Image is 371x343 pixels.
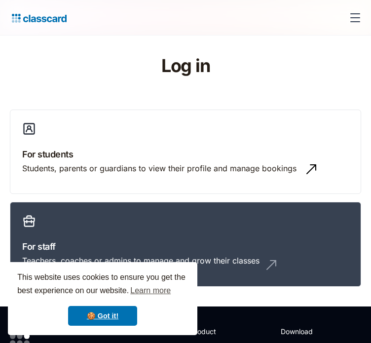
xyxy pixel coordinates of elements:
[10,55,361,76] h1: Log in
[343,6,363,30] div: menu
[8,11,67,25] a: home
[10,202,361,286] a: For staffTeachers, coaches or admins to manage and grow their classes
[190,326,243,337] h2: Product
[68,306,137,326] a: dismiss cookie message
[22,163,297,174] div: Students, parents or guardians to view their profile and manage bookings
[22,240,349,253] h3: For staff
[17,271,188,298] span: This website uses cookies to ensure you get the best experience on our website.
[281,326,321,337] h2: Download
[8,262,197,335] div: cookieconsent
[129,283,172,298] a: learn more about cookies
[10,110,361,194] a: For studentsStudents, parents or guardians to view their profile and manage bookings
[22,148,349,161] h3: For students
[22,255,260,266] div: Teachers, coaches or admins to manage and grow their classes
